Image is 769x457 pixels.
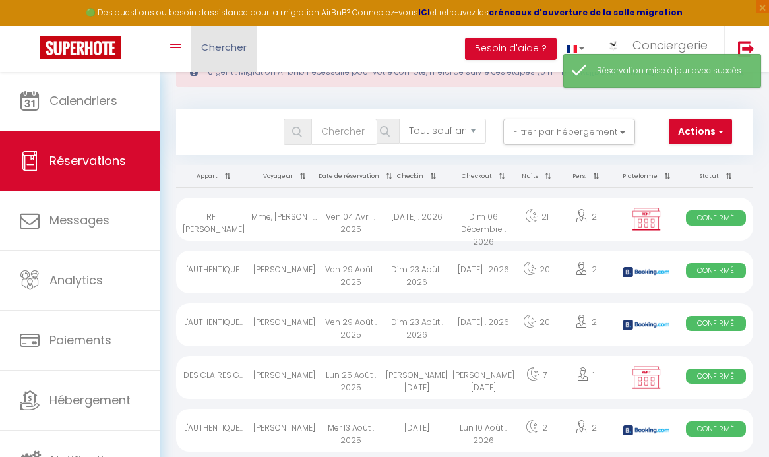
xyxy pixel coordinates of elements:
button: Filtrer par hébergement [503,119,635,145]
span: Chercher [201,40,247,54]
a: Chercher [191,26,257,72]
img: logout [738,40,754,57]
div: Réservation mise à jour avec succès [597,65,747,77]
a: ... Conciergerie [594,26,724,72]
span: Paiements [49,332,111,348]
th: Sort by checkin [384,165,450,188]
span: Conciergerie [632,37,708,53]
th: Sort by status [678,165,753,188]
span: Réservations [49,152,126,169]
th: Sort by channel [615,165,678,188]
img: Super Booking [40,36,121,59]
th: Sort by checkout [450,165,517,188]
th: Sort by booking date [317,165,384,188]
span: Messages [49,212,109,228]
img: ... [604,39,624,53]
span: Calendriers [49,92,117,109]
th: Sort by rentals [176,165,251,188]
span: Hébergement [49,392,131,408]
a: ICI [418,7,430,18]
span: Analytics [49,272,103,288]
input: Chercher [311,119,377,145]
button: Ouvrir le widget de chat LiveChat [11,5,50,45]
div: Urgent : Migration Airbnb nécessaire pour votre compte, merci de suivre ces étapes (5 min) - [176,57,753,87]
th: Sort by nights [516,165,557,188]
button: Actions [669,119,732,145]
a: créneaux d'ouverture de la salle migration [489,7,683,18]
th: Sort by guest [251,165,318,188]
button: Besoin d'aide ? [465,38,557,60]
th: Sort by people [557,165,615,188]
